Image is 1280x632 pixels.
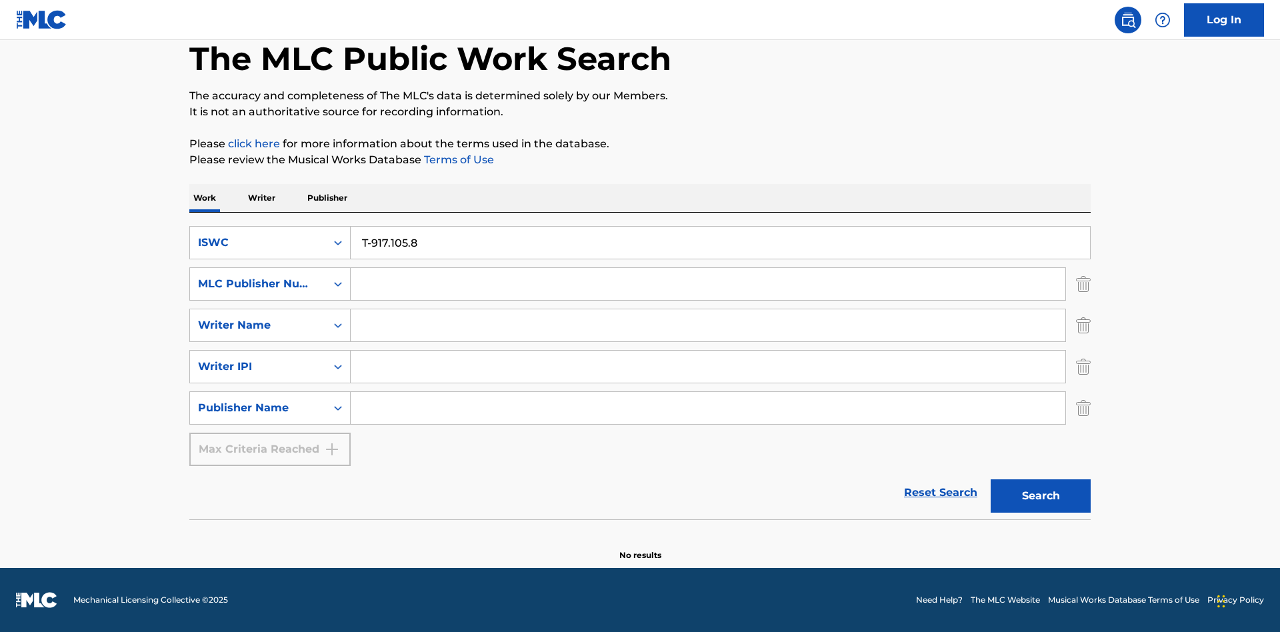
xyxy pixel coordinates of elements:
div: ISWC [198,235,318,251]
a: click here [228,137,280,150]
h1: The MLC Public Work Search [189,39,671,79]
a: Terms of Use [421,153,494,166]
iframe: Chat Widget [1213,568,1280,632]
div: Help [1149,7,1176,33]
div: MLC Publisher Number [198,276,318,292]
button: Search [991,479,1091,513]
div: Drag [1217,581,1225,621]
img: search [1120,12,1136,28]
a: Log In [1184,3,1264,37]
p: Please for more information about the terms used in the database. [189,136,1091,152]
a: Need Help? [916,594,963,606]
p: Writer [244,184,279,212]
p: No results [619,533,661,561]
img: Delete Criterion [1076,267,1091,301]
form: Search Form [189,226,1091,519]
img: help [1155,12,1171,28]
a: The MLC Website [971,594,1040,606]
img: logo [16,592,57,608]
img: Delete Criterion [1076,350,1091,383]
img: Delete Criterion [1076,309,1091,342]
a: Musical Works Database Terms of Use [1048,594,1199,606]
img: MLC Logo [16,10,67,29]
a: Public Search [1115,7,1141,33]
p: It is not an authoritative source for recording information. [189,104,1091,120]
a: Reset Search [897,478,984,507]
p: The accuracy and completeness of The MLC's data is determined solely by our Members. [189,88,1091,104]
p: Work [189,184,220,212]
img: Delete Criterion [1076,391,1091,425]
p: Please review the Musical Works Database [189,152,1091,168]
div: Writer Name [198,317,318,333]
div: Writer IPI [198,359,318,375]
div: Publisher Name [198,400,318,416]
p: Publisher [303,184,351,212]
a: Privacy Policy [1207,594,1264,606]
span: Mechanical Licensing Collective © 2025 [73,594,228,606]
